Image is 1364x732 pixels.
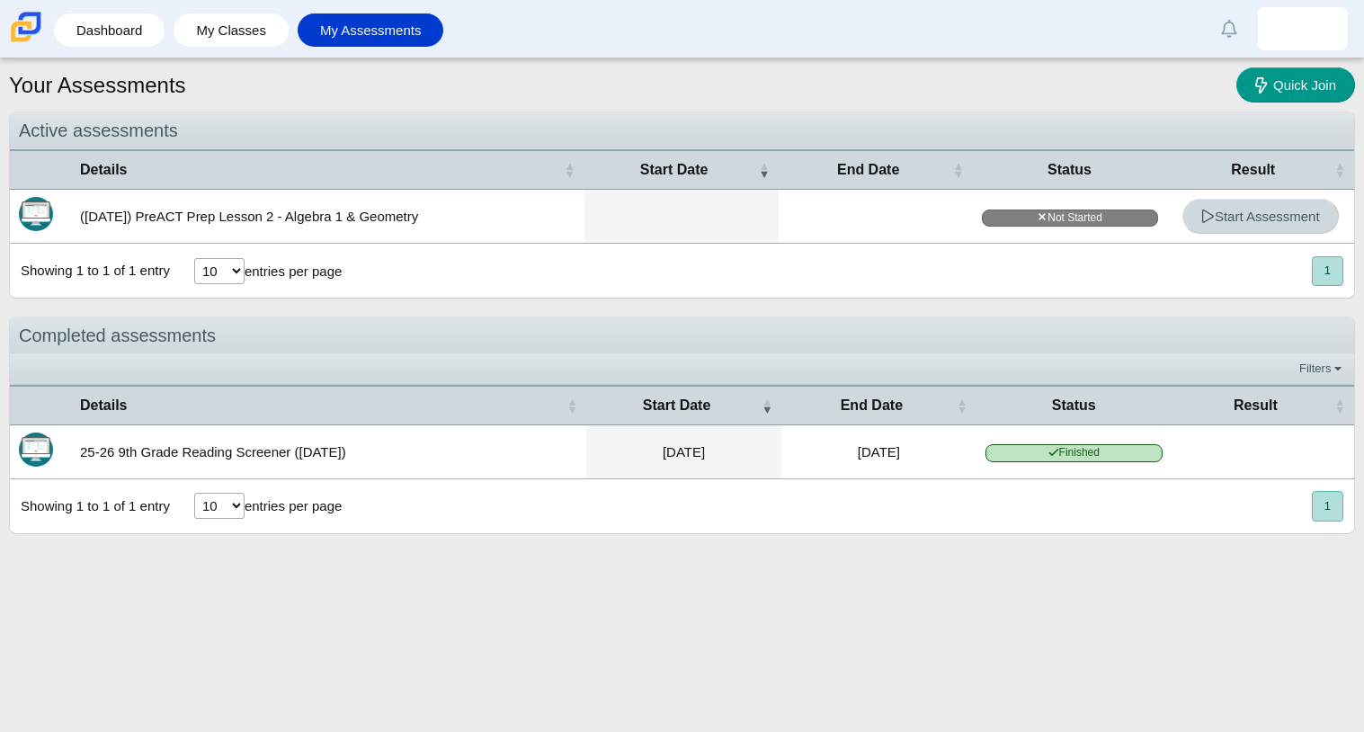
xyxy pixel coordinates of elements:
[19,433,53,467] img: Itembank
[982,160,1158,180] span: Status
[71,190,584,244] td: ([DATE]) PreACT Prep Lesson 2 - Algebra 1 & Geometry
[80,160,561,180] span: Details
[982,210,1158,227] span: Not Started
[858,444,900,460] time: Aug 21, 2025 at 12:09 PM
[19,197,53,231] img: Itembank
[307,13,435,47] a: My Assessments
[1201,209,1320,224] span: Start Assessment
[1334,397,1345,415] span: Result : Activate to sort
[1312,256,1343,286] button: 1
[1273,77,1336,93] span: Quick Join
[985,444,1163,461] span: Finished
[1182,199,1339,234] a: Start Assessment
[1310,256,1343,286] nav: pagination
[762,397,772,415] span: Start Date : Activate to remove sorting
[1295,360,1350,378] a: Filters
[9,70,186,101] h1: Your Assessments
[1181,396,1331,415] span: Result
[1258,7,1348,50] a: ivan.garcia.OJnxO8
[1334,161,1345,179] span: Result : Activate to sort
[1310,491,1343,521] nav: pagination
[71,425,586,479] td: 25-26 9th Grade Reading Screener ([DATE])
[953,161,964,179] span: End Date : Activate to sort
[10,112,1354,149] div: Active assessments
[245,263,342,279] label: entries per page
[788,160,949,180] span: End Date
[1176,160,1331,180] span: Result
[1236,67,1355,103] a: Quick Join
[985,396,1163,415] span: Status
[663,444,705,460] time: Aug 21, 2025 at 11:41 AM
[10,479,170,533] div: Showing 1 to 1 of 1 entry
[565,161,575,179] span: Details : Activate to sort
[566,397,577,415] span: Details : Activate to sort
[245,498,342,513] label: entries per page
[7,33,45,49] a: Carmen School of Science & Technology
[80,396,563,415] span: Details
[63,13,156,47] a: Dashboard
[183,13,280,47] a: My Classes
[10,317,1354,354] div: Completed assessments
[1209,9,1249,49] a: Alerts
[595,396,758,415] span: Start Date
[1288,14,1317,43] img: ivan.garcia.OJnxO8
[7,8,45,46] img: Carmen School of Science & Technology
[1312,491,1343,521] button: 1
[957,397,967,415] span: End Date : Activate to sort
[790,396,953,415] span: End Date
[759,161,770,179] span: Start Date : Activate to remove sorting
[10,244,170,298] div: Showing 1 to 1 of 1 entry
[593,160,755,180] span: Start Date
